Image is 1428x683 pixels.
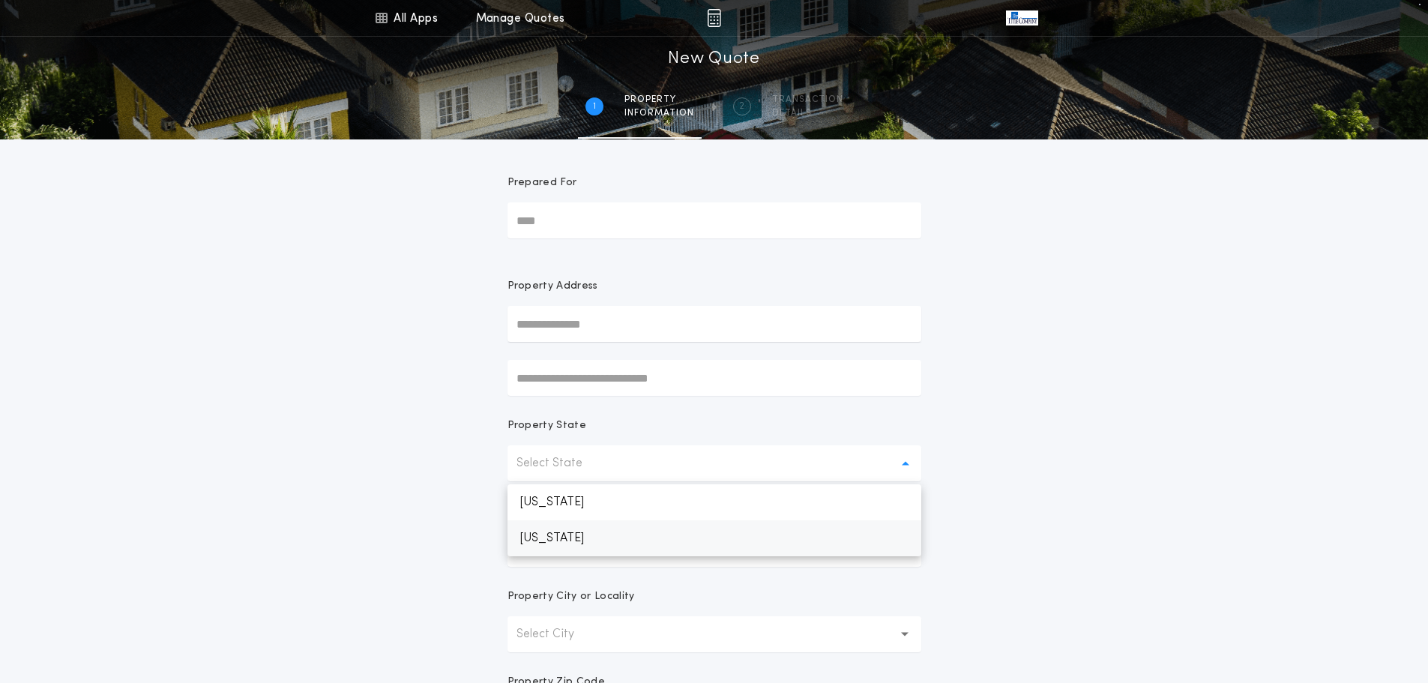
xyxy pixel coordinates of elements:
h2: 2 [739,100,744,112]
img: vs-icon [1006,10,1037,25]
ul: Select State [507,484,921,556]
h1: New Quote [668,47,759,71]
p: Property Address [507,279,921,294]
span: Property [624,94,694,106]
p: [US_STATE] [507,484,921,520]
span: Transaction [772,94,843,106]
button: Select City [507,616,921,652]
input: Prepared For [507,202,921,238]
p: Property City or Locality [507,589,635,604]
img: img [707,9,721,27]
p: Select City [516,625,598,643]
h2: 1 [593,100,596,112]
button: Select State [507,445,921,481]
span: information [624,107,694,119]
p: Select State [516,454,606,472]
p: [US_STATE] [507,520,921,556]
p: Prepared For [507,175,577,190]
p: Property State [507,418,586,433]
span: details [772,107,843,119]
